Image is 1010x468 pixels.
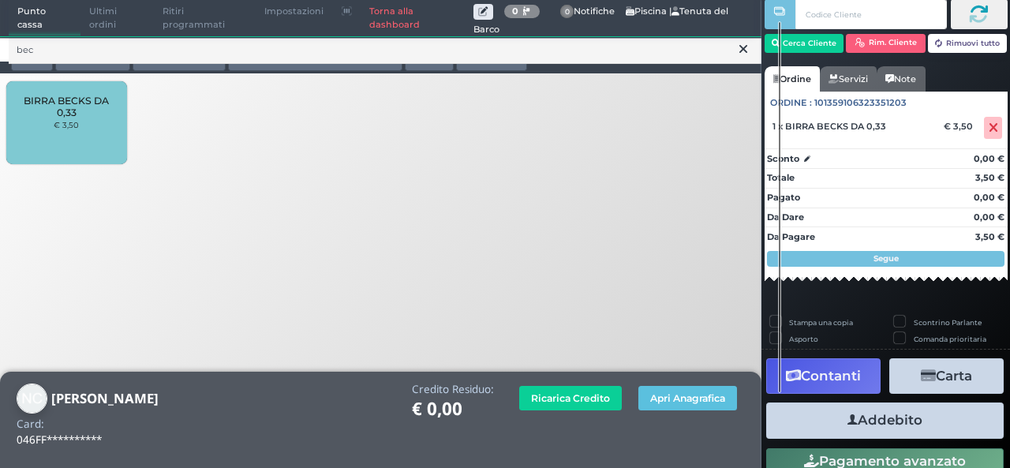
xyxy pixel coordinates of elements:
[767,152,799,166] strong: Sconto
[638,386,737,410] button: Apri Anagrafica
[80,1,154,36] span: Ultimi ordini
[519,386,622,410] button: Ricarica Credito
[154,1,256,36] span: Ritiri programmati
[9,1,81,36] span: Punto cassa
[770,96,812,110] span: Ordine :
[789,317,853,328] label: Stampa una copia
[789,334,818,344] label: Asporto
[889,358,1004,394] button: Carta
[9,36,761,64] input: Ricerca articolo
[766,358,881,394] button: Contanti
[928,34,1008,53] button: Rimuovi tutto
[941,121,981,132] div: € 3,50
[772,121,886,132] span: 1 x BIRRA BECKS DA 0,33
[256,1,332,23] span: Impostazioni
[767,231,815,242] strong: Da Pagare
[974,212,1004,223] strong: 0,00 €
[974,153,1004,164] strong: 0,00 €
[914,317,982,328] label: Scontrino Parlante
[820,66,877,92] a: Servizi
[766,402,1004,438] button: Addebito
[17,418,44,430] h4: Card:
[814,96,907,110] span: 101359106323351203
[412,384,494,395] h4: Credito Residuo:
[974,192,1004,203] strong: 0,00 €
[846,34,926,53] button: Rim. Cliente
[512,6,518,17] b: 0
[765,34,844,53] button: Cerca Cliente
[560,5,574,19] span: 0
[767,212,804,223] strong: Da Dare
[412,399,494,419] h1: € 0,00
[767,172,795,183] strong: Totale
[20,95,114,118] span: BIRRA BECKS DA 0,33
[17,384,47,414] img: NICO CARAGNANO
[767,192,800,203] strong: Pagato
[914,334,986,344] label: Comanda prioritaria
[975,172,1004,183] strong: 3,50 €
[975,231,1004,242] strong: 3,50 €
[877,66,925,92] a: Note
[765,66,820,92] a: Ordine
[361,1,473,36] a: Torna alla dashboard
[873,253,899,264] strong: Segue
[54,120,79,129] small: € 3,50
[51,389,159,407] b: [PERSON_NAME]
